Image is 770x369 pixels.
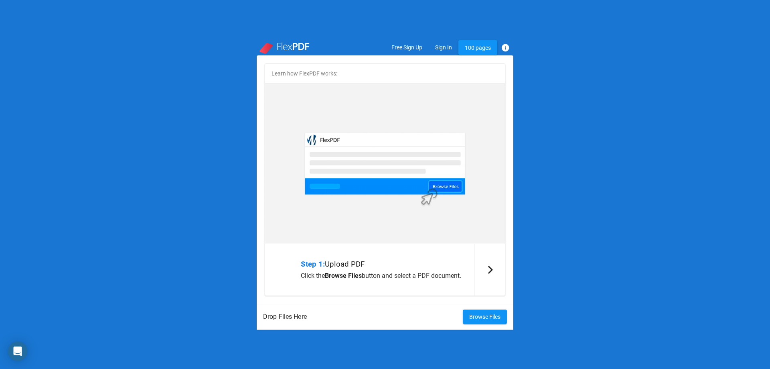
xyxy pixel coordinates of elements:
[463,310,507,324] button: Browse Files
[301,260,325,269] span: Step 1:
[435,44,452,51] span: Sign In
[301,272,469,279] p: Click the button and select a PDF document.
[458,40,497,55] button: 100 pages
[8,342,27,361] div: Open Intercom Messenger
[486,265,495,275] mat-icon: arrow_forward_ios
[325,260,365,269] span: Upload PDF
[385,40,429,55] button: Free Sign Up
[263,310,463,323] span: Drop Files Here
[500,43,510,53] mat-icon: info
[325,272,362,279] b: Browse Files
[391,44,422,51] span: Free Sign Up
[429,40,458,55] button: Sign In
[465,45,491,51] span: 100 pages
[469,314,500,320] span: Browse Files
[265,64,505,84] h2: Learn how FlexPDF works:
